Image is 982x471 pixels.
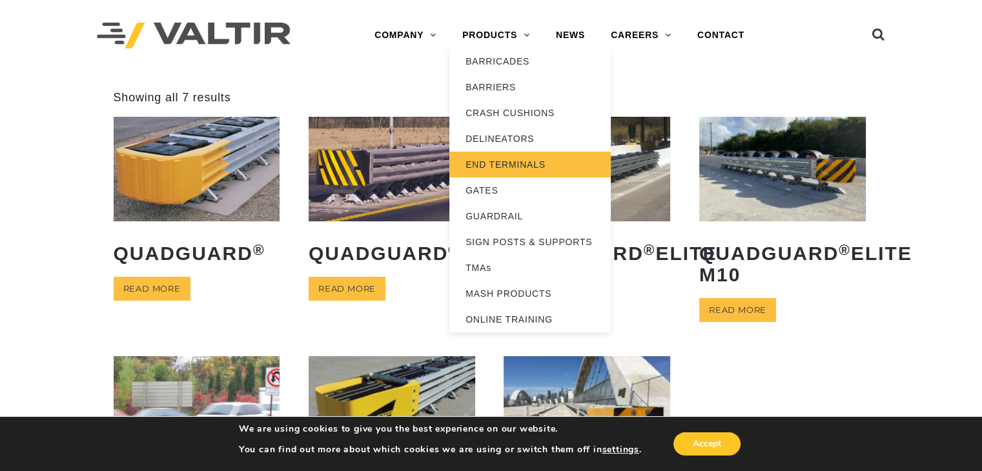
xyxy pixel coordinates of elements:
[114,117,280,273] a: QuadGuard®
[449,126,611,152] a: DELINEATORS
[449,100,611,126] a: CRASH CUSHIONS
[449,152,611,177] a: END TERMINALS
[449,23,543,48] a: PRODUCTS
[449,48,611,74] a: BARRICADES
[448,242,460,258] sup: ®
[362,23,449,48] a: COMPANY
[684,23,757,48] a: CONTACT
[543,23,598,48] a: NEWS
[253,242,265,258] sup: ®
[97,23,291,49] img: Valtir
[114,90,231,105] p: Showing all 7 results
[239,444,642,456] p: You can find out more about which cookies we are using or switch them off in .
[309,233,475,274] h2: QuadGuard CEN
[673,432,741,456] button: Accept
[644,242,656,258] sup: ®
[449,74,611,100] a: BARRIERS
[449,229,611,255] a: SIGN POSTS & SUPPORTS
[699,298,776,322] a: Read more about “QuadGuard® Elite M10”
[699,233,866,295] h2: QuadGuard Elite M10
[449,203,611,229] a: GUARDRAIL
[309,117,475,273] a: QuadGuard®CEN
[602,444,639,456] button: settings
[449,255,611,281] a: TMAs
[699,117,866,294] a: QuadGuard®Elite M10
[309,277,385,301] a: Read more about “QuadGuard® CEN”
[504,233,670,274] h2: QuadGuard Elite
[449,306,611,332] a: ONLINE TRAINING
[449,281,611,306] a: MASH PRODUCTS
[449,177,611,203] a: GATES
[114,233,280,274] h2: QuadGuard
[239,423,642,435] p: We are using cookies to give you the best experience on our website.
[839,242,851,258] sup: ®
[598,23,684,48] a: CAREERS
[114,277,190,301] a: Read more about “QuadGuard®”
